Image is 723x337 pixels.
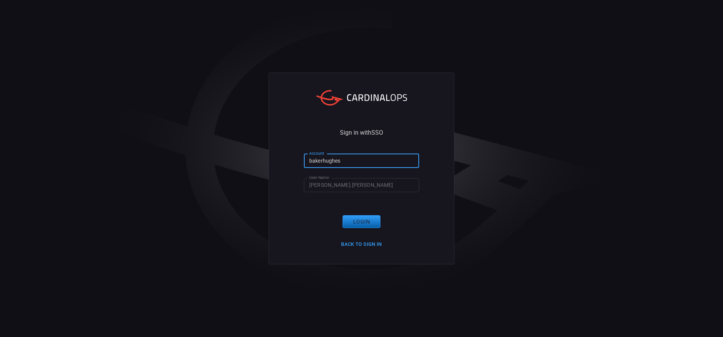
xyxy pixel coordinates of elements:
[343,215,380,228] button: Login
[340,130,383,136] span: Sign in with SSO
[336,239,387,250] button: Back to Sign in
[304,178,419,192] input: Type your user name
[309,151,324,156] label: Account
[309,175,329,180] label: User Name
[304,154,419,168] input: Type your account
